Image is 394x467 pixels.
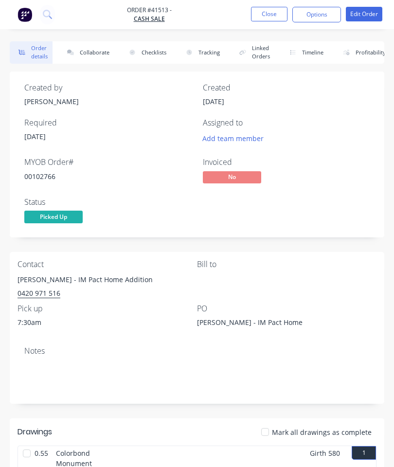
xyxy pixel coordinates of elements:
[24,83,191,92] div: Created by
[120,41,171,64] button: Checklists
[292,7,341,22] button: Options
[231,41,275,64] button: Linked Orders
[18,7,32,22] img: Factory
[203,131,269,144] button: Add team member
[127,15,172,23] a: CASH SALE
[177,41,225,64] button: Tracking
[24,171,191,181] div: 00102766
[197,260,376,269] div: Bill to
[24,198,191,207] div: Status
[272,427,372,437] span: Mark all drawings as complete
[10,41,53,64] button: Order details
[18,426,52,438] div: Drawings
[203,171,261,183] span: No
[203,83,370,92] div: Created
[24,346,370,356] div: Notes
[24,211,83,225] button: Picked Up
[197,304,376,313] div: PO
[281,41,328,64] button: Timeline
[334,41,391,64] button: Profitability
[24,132,46,141] span: [DATE]
[203,97,224,106] span: [DATE]
[58,41,114,64] button: Collaborate
[24,118,191,127] div: Required
[24,211,83,223] span: Picked Up
[310,446,340,460] span: Girth 580
[18,273,197,287] div: [PERSON_NAME] - IM Pact Home Addition
[18,317,197,327] div: 7:30am
[18,273,197,304] div: [PERSON_NAME] - IM Pact Home Addition0420 971 516
[24,158,191,167] div: MYOB Order #
[31,446,52,463] span: 0.55
[346,7,382,21] button: Edit Order
[251,7,287,21] button: Close
[203,158,370,167] div: Invoiced
[18,304,197,313] div: Pick up
[197,131,269,144] button: Add team member
[352,446,376,460] button: 1
[52,446,120,463] span: Colorbond Monument
[197,317,319,331] div: [PERSON_NAME] - IM Pact Home
[18,260,197,269] div: Contact
[203,118,370,127] div: Assigned to
[24,96,191,107] div: [PERSON_NAME]
[127,6,172,15] span: Order #41513 -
